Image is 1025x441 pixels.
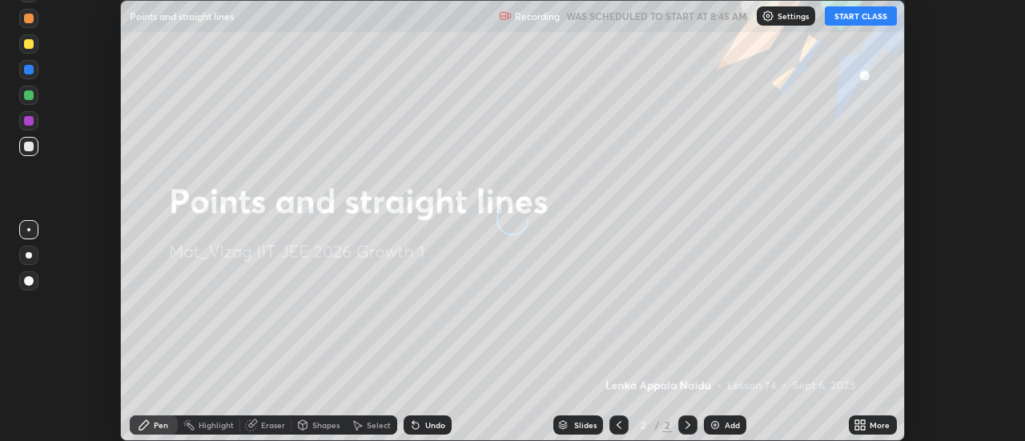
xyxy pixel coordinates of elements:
div: / [654,420,659,430]
div: Pen [154,421,168,429]
div: More [870,421,890,429]
p: Points and straight lines [130,10,234,22]
div: Add [725,421,740,429]
img: class-settings-icons [762,10,774,22]
div: Highlight [199,421,234,429]
button: START CLASS [825,6,897,26]
div: Shapes [312,421,340,429]
div: 2 [662,418,672,432]
div: 2 [635,420,651,430]
div: Select [367,421,391,429]
h5: WAS SCHEDULED TO START AT 8:45 AM [566,9,747,23]
div: Slides [574,421,597,429]
img: recording.375f2c34.svg [499,10,512,22]
p: Recording [515,10,560,22]
div: Undo [425,421,445,429]
img: add-slide-button [709,419,722,431]
div: Eraser [261,421,285,429]
p: Settings [778,12,809,20]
